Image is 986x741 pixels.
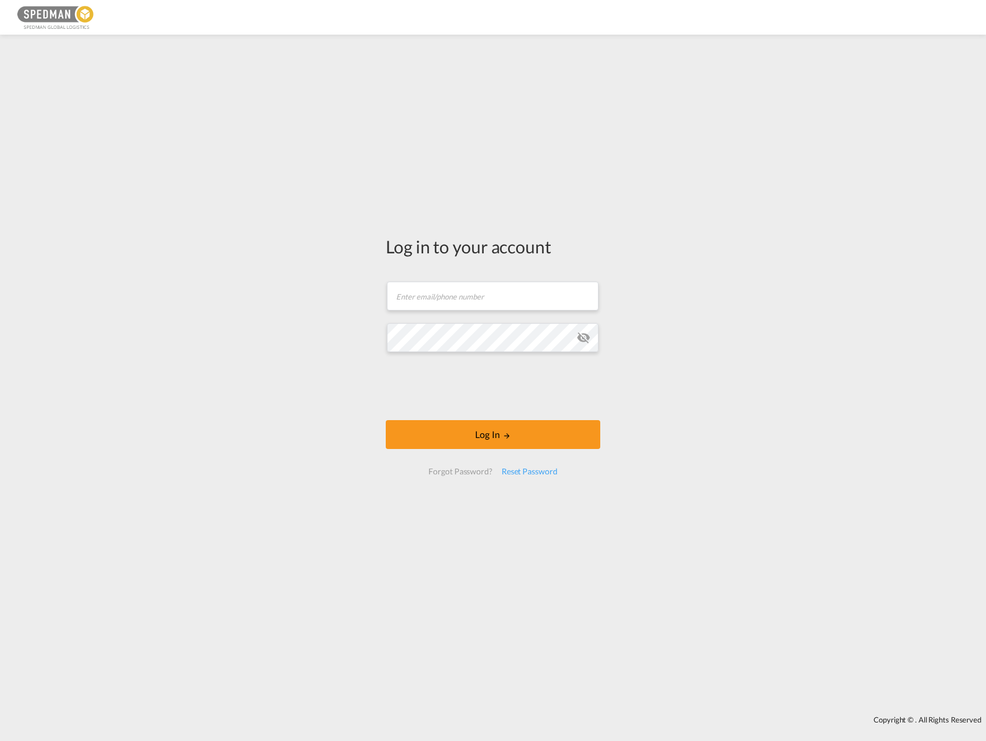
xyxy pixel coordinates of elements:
div: Reset Password [497,461,562,482]
button: LOGIN [386,420,600,449]
div: Log in to your account [386,234,600,259]
img: c12ca350ff1b11efb6b291369744d907.png [17,5,95,31]
input: Enter email/phone number [387,282,599,310]
iframe: reCAPTCHA [405,364,581,409]
div: Forgot Password? [424,461,496,482]
md-icon: icon-eye-off [577,331,590,345]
